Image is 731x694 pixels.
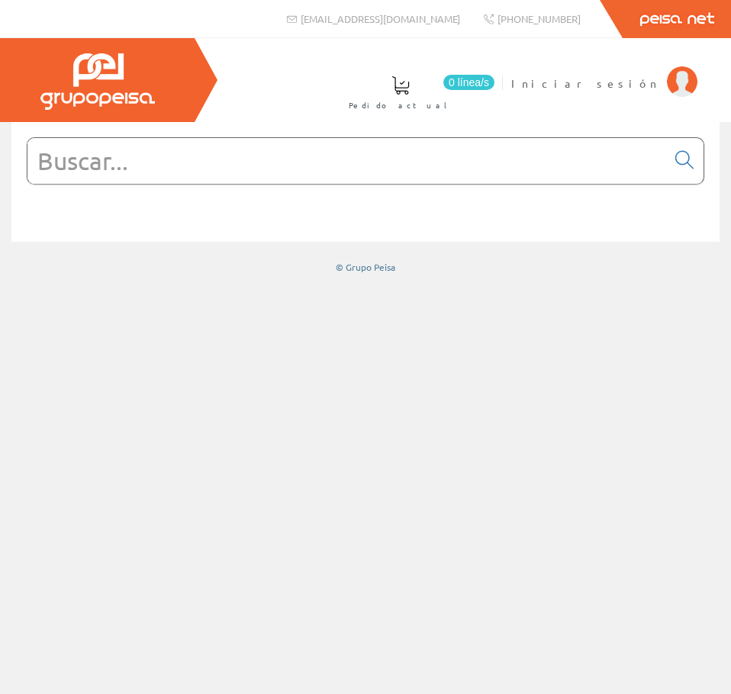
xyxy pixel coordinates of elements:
div: © Grupo Peisa [11,261,720,274]
span: [PHONE_NUMBER] [498,12,581,25]
img: Grupo Peisa [40,53,155,110]
span: Iniciar sesión [511,76,659,91]
input: Buscar... [27,138,666,184]
span: Pedido actual [349,98,452,113]
a: Iniciar sesión [511,63,697,78]
span: 0 línea/s [443,75,494,90]
span: [EMAIL_ADDRESS][DOMAIN_NAME] [301,12,460,25]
